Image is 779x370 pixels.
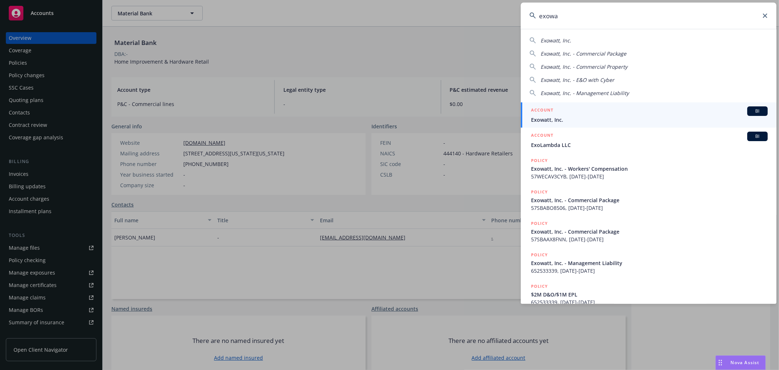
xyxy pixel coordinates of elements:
[715,355,766,370] button: Nova Assist
[531,235,768,243] span: 57SBAAX8FNN, [DATE]-[DATE]
[531,157,548,164] h5: POLICY
[541,63,627,70] span: Exowatt, Inc. - Commercial Property
[541,76,614,83] span: Exowatt, Inc. - E&O with Cyber
[531,204,768,212] span: 57SBABO8506, [DATE]-[DATE]
[531,259,768,267] span: Exowatt, Inc. - Management Liability
[521,128,776,153] a: ACCOUNTBIExoLambda LLC
[531,228,768,235] span: Exowatt, Inc. - Commercial Package
[531,251,548,258] h5: POLICY
[541,50,626,57] span: Exowatt, Inc. - Commercial Package
[531,196,768,204] span: Exowatt, Inc. - Commercial Package
[750,108,765,114] span: BI
[731,359,760,366] span: Nova Assist
[541,37,571,44] span: Exowatt, Inc.
[531,106,553,115] h5: ACCOUNT
[531,141,768,149] span: ExoLambda LLC
[521,153,776,184] a: POLICYExowatt, Inc. - Workers' Compensation57WECAV3CYB, [DATE]-[DATE]
[531,165,768,173] span: Exowatt, Inc. - Workers' Compensation
[531,132,553,140] h5: ACCOUNT
[531,188,548,196] h5: POLICY
[521,184,776,216] a: POLICYExowatt, Inc. - Commercial Package57SBABO8506, [DATE]-[DATE]
[521,216,776,247] a: POLICYExowatt, Inc. - Commercial Package57SBAAX8FNN, [DATE]-[DATE]
[521,279,776,310] a: POLICY$2M D&O/$1M EPL652533339, [DATE]-[DATE]
[531,298,768,306] span: 652533339, [DATE]-[DATE]
[521,247,776,279] a: POLICYExowatt, Inc. - Management Liability652533339, [DATE]-[DATE]
[521,3,776,29] input: Search...
[531,291,768,298] span: $2M D&O/$1M EPL
[750,133,765,140] span: BI
[521,102,776,128] a: ACCOUNTBIExowatt, Inc.
[531,220,548,227] h5: POLICY
[541,90,629,97] span: Exowatt, Inc. - Management Liability
[531,267,768,275] span: 652533339, [DATE]-[DATE]
[531,283,548,290] h5: POLICY
[531,173,768,180] span: 57WECAV3CYB, [DATE]-[DATE]
[531,116,768,124] span: Exowatt, Inc.
[716,356,725,370] div: Drag to move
